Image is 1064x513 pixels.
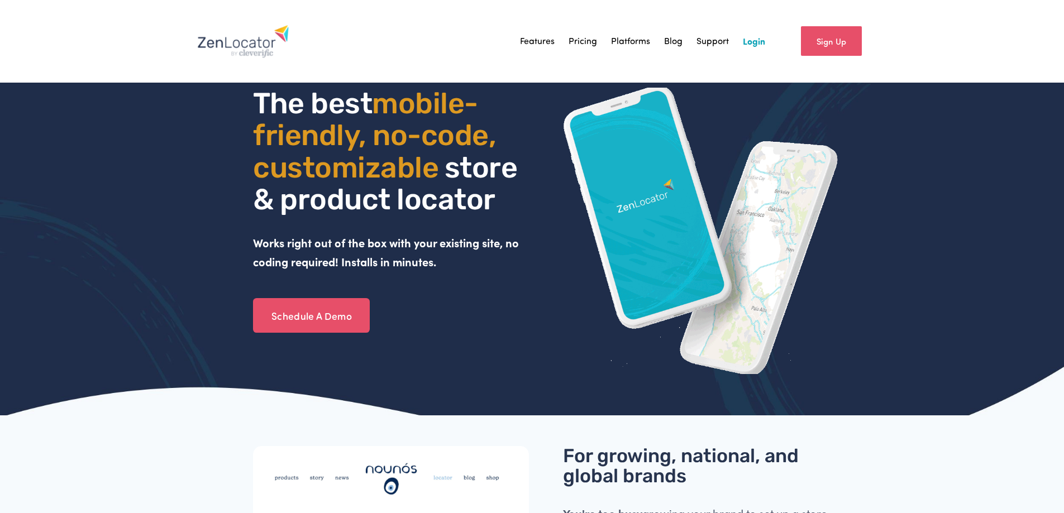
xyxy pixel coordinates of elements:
[611,33,650,50] a: Platforms
[569,33,597,50] a: Pricing
[563,444,803,487] span: For growing, national, and global brands
[197,25,289,58] img: Zenlocator
[520,33,555,50] a: Features
[253,86,502,184] span: mobile- friendly, no-code, customizable
[743,33,765,50] a: Login
[696,33,729,50] a: Support
[253,86,372,121] span: The best
[253,298,370,333] a: Schedule A Demo
[253,235,522,269] strong: Works right out of the box with your existing site, no coding required! Installs in minutes.
[664,33,683,50] a: Blog
[801,26,862,56] a: Sign Up
[253,150,523,217] span: store & product locator
[563,88,839,374] img: ZenLocator phone mockup gif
